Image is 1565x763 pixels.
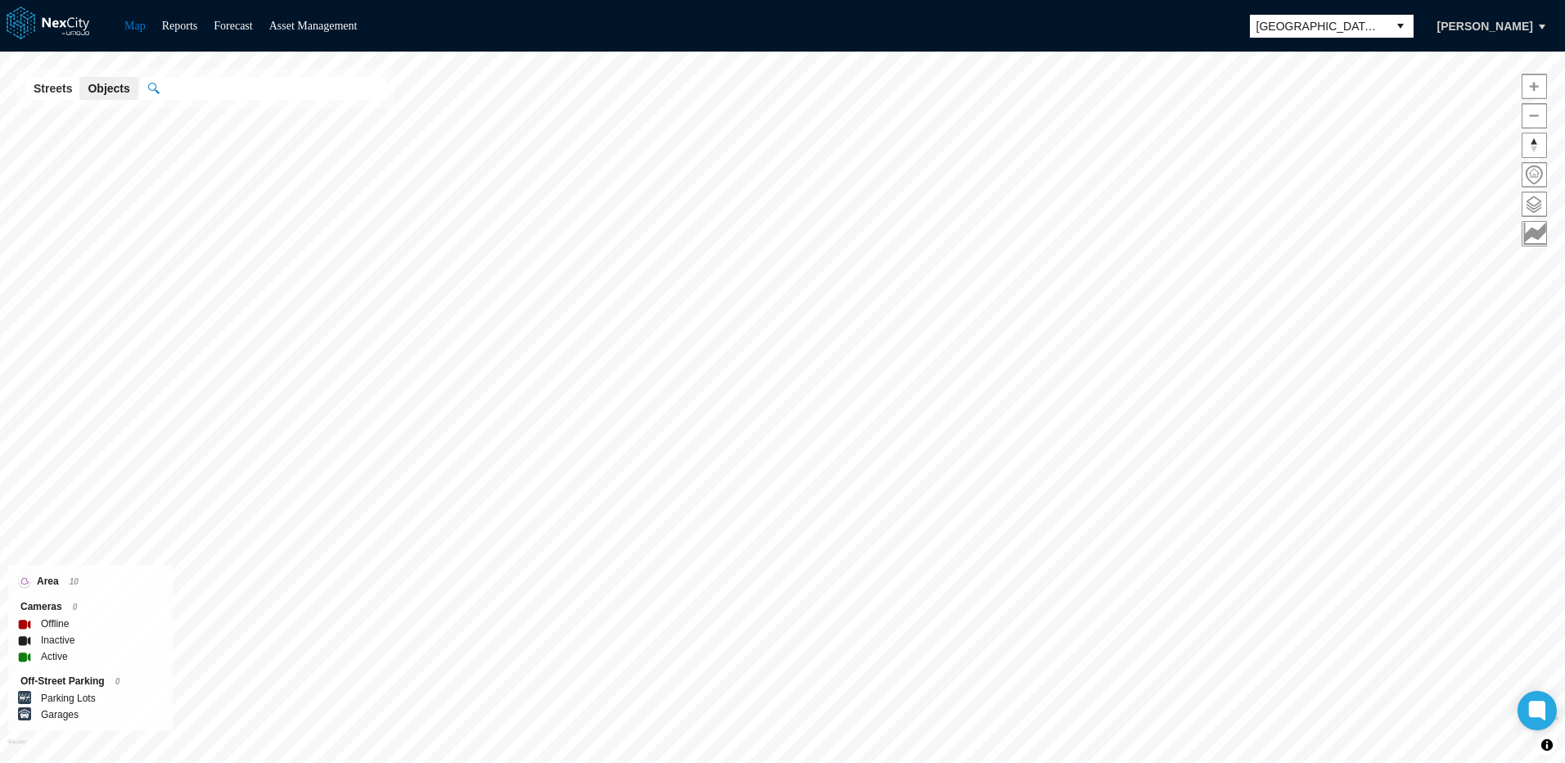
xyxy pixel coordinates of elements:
[1522,221,1547,246] button: Key metrics
[1522,133,1547,158] button: Reset bearing to north
[70,577,79,586] span: 10
[20,598,160,616] div: Cameras
[41,707,79,723] label: Garages
[162,20,198,32] a: Reports
[115,677,120,686] span: 0
[124,20,146,32] a: Map
[7,739,26,758] a: Mapbox homepage
[1522,162,1547,187] button: Home
[269,20,358,32] a: Asset Management
[1256,18,1381,34] span: [GEOGRAPHIC_DATA][PERSON_NAME]
[34,80,72,97] span: Streets
[1437,18,1533,34] span: [PERSON_NAME]
[25,77,80,100] button: Streets
[73,603,78,612] span: 0
[20,573,160,590] div: Area
[41,690,96,707] label: Parking Lots
[41,616,69,632] label: Offline
[1522,74,1547,99] button: Zoom in
[41,632,74,648] label: Inactive
[41,648,68,665] label: Active
[1522,133,1546,157] span: Reset bearing to north
[1420,12,1550,40] button: [PERSON_NAME]
[1387,15,1414,38] button: select
[1522,104,1546,128] span: Zoom out
[1542,736,1552,754] span: Toggle attribution
[20,673,160,690] div: Off-Street Parking
[1522,103,1547,129] button: Zoom out
[79,77,138,100] button: Objects
[88,80,129,97] span: Objects
[1522,192,1547,217] button: Layers management
[214,20,252,32] a: Forecast
[1537,735,1557,755] button: Toggle attribution
[1522,74,1546,98] span: Zoom in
